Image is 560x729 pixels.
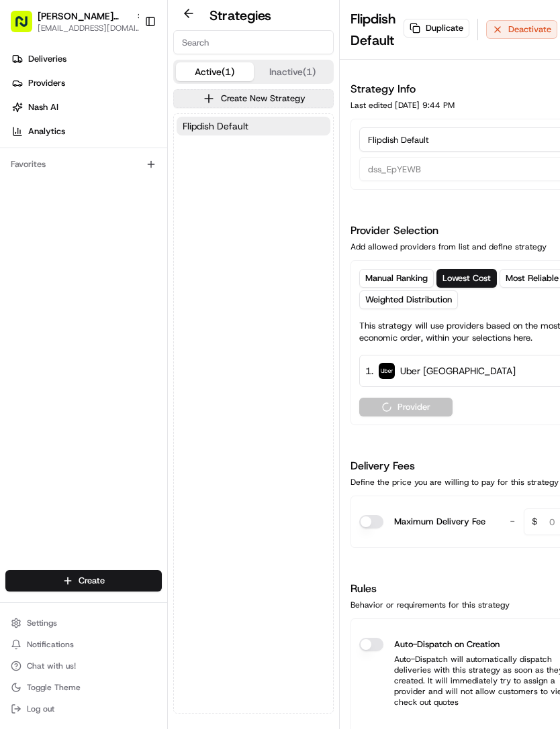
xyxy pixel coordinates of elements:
span: Notifications [27,639,74,650]
h1: Rules [351,581,510,597]
div: Define the price you are willing to pay for this strategy [351,477,559,488]
button: Duplicate [404,19,469,38]
button: Inactive (1) [254,62,332,81]
span: Lowest Cost [442,272,491,284]
span: Most Reliable [506,272,559,284]
button: Log out [5,699,162,718]
label: Maximum Delivery Fee [394,515,485,528]
button: Settings [5,614,162,632]
h1: Provider Selection [351,223,547,239]
div: 1 . [365,363,516,378]
button: Create New Strategy [173,89,334,108]
div: Behavior or requirements for this strategy [351,600,510,610]
button: [PERSON_NAME][GEOGRAPHIC_DATA] - [GEOGRAPHIC_DATA] [38,9,130,23]
input: Search [173,30,334,54]
h1: Flipdish Default [351,8,395,51]
h2: Strategies [209,6,271,25]
a: Nash AI [5,97,167,118]
span: Flipdish Default [183,119,248,133]
span: Weighted Distribution [365,294,452,306]
button: [EMAIL_ADDRESS][DOMAIN_NAME] [38,23,145,34]
button: Deactivate [486,20,557,39]
button: Create [5,570,162,592]
button: [PERSON_NAME][GEOGRAPHIC_DATA] - [GEOGRAPHIC_DATA][EMAIL_ADDRESS][DOMAIN_NAME] [5,5,139,38]
button: Active (1) [176,62,254,81]
a: Providers [5,72,167,94]
span: Create [79,575,105,587]
button: Chat with us! [5,657,162,675]
span: Nash AI [28,101,58,113]
span: Chat with us! [27,661,76,671]
button: Weighted Distribution [359,290,458,309]
button: Lowest Cost [436,269,497,288]
img: uber-new-logo.jpeg [379,363,395,379]
span: Log out [27,704,54,714]
span: Manual Ranking [365,272,428,284]
span: Settings [27,618,57,628]
span: Analytics [28,125,65,137]
button: Notifications [5,635,162,654]
button: Toggle Theme [5,678,162,697]
button: Flipdish Default [177,117,330,135]
span: Toggle Theme [27,682,81,693]
span: Providers [28,77,65,89]
span: $ [526,510,543,537]
div: Add allowed providers from list and define strategy [351,241,547,252]
div: Favorites [5,154,162,175]
button: Manual Ranking [359,269,434,288]
span: Uber [GEOGRAPHIC_DATA] [400,364,516,378]
h1: Delivery Fees [351,458,559,474]
div: Last edited [DATE] 9:44 PM [351,100,455,111]
h1: Strategy Info [351,81,455,97]
a: Deliveries [5,48,167,70]
label: Auto-Dispatch on Creation [394,638,500,651]
span: Deliveries [28,53,66,65]
a: Analytics [5,121,167,142]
